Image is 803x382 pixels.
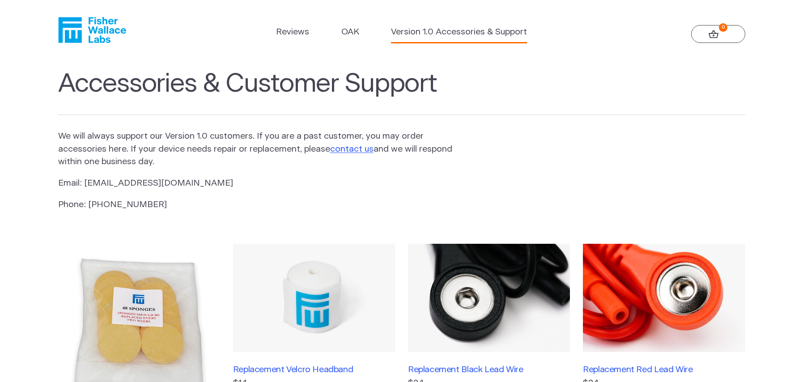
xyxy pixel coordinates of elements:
[408,365,570,375] h3: Replacement Black Lead Wire
[58,69,745,115] h1: Accessories & Customer Support
[583,244,745,352] img: Replacement Red Lead Wire
[330,145,374,153] a: contact us
[58,177,454,190] p: Email: [EMAIL_ADDRESS][DOMAIN_NAME]
[233,244,395,352] img: Replacement Velcro Headband
[58,17,126,43] a: Fisher Wallace
[719,23,727,32] strong: 0
[341,26,359,39] a: OAK
[583,365,745,375] h3: Replacement Red Lead Wire
[233,365,395,375] h3: Replacement Velcro Headband
[408,244,570,352] img: Replacement Black Lead Wire
[391,26,527,39] a: Version 1.0 Accessories & Support
[691,25,745,43] a: 0
[276,26,309,39] a: Reviews
[58,199,454,212] p: Phone: [PHONE_NUMBER]
[58,130,454,169] p: We will always support our Version 1.0 customers. If you are a past customer, you may order acces...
